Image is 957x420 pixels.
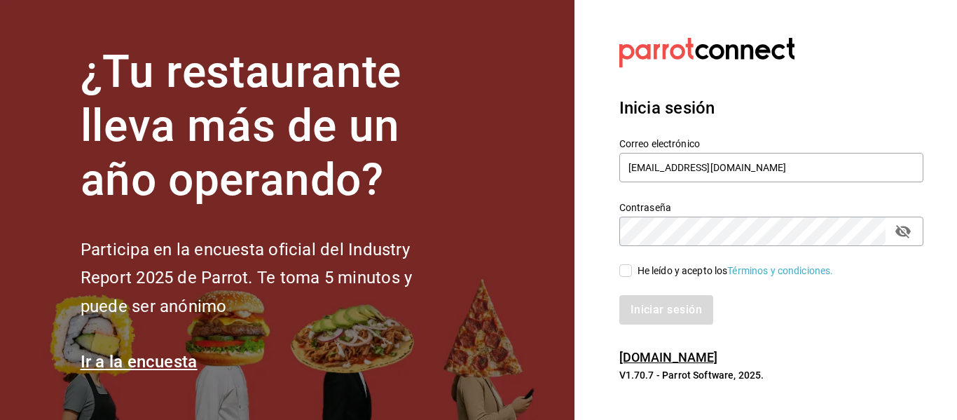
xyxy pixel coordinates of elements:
button: passwordField [891,219,915,243]
a: Ir a la encuesta [81,352,198,372]
p: V1.70.7 - Parrot Software, 2025. [619,368,923,382]
h1: ¿Tu restaurante lleva más de un año operando? [81,46,459,207]
label: Correo electrónico [619,139,923,149]
a: [DOMAIN_NAME] [619,350,718,365]
a: Términos y condiciones. [727,265,833,276]
input: Ingresa tu correo electrónico [619,153,923,182]
h3: Inicia sesión [619,95,923,121]
label: Contraseña [619,203,923,212]
div: He leído y acepto los [638,264,834,278]
h2: Participa en la encuesta oficial del Industry Report 2025 de Parrot. Te toma 5 minutos y puede se... [81,236,459,321]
